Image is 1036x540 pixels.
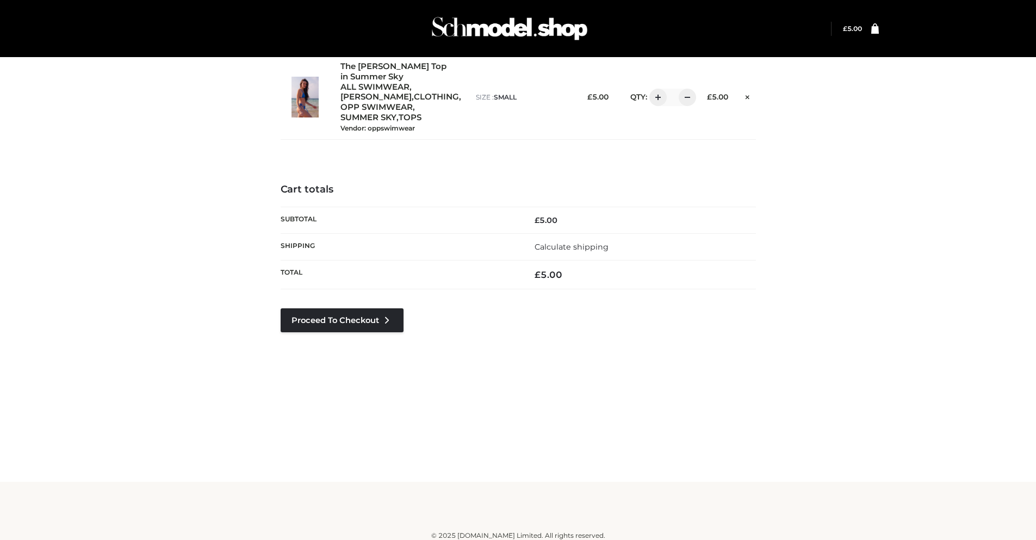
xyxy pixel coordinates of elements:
span: £ [587,92,592,101]
span: £ [843,24,847,33]
bdi: 5.00 [707,92,728,101]
div: QTY: [619,89,688,106]
span: £ [535,269,541,280]
a: Proceed to Checkout [281,308,404,332]
th: Subtotal [281,207,518,233]
a: SUMMER SKY [340,113,396,123]
a: CLOTHING [414,92,459,102]
a: Remove this item [739,89,755,103]
a: £5.00 [843,24,862,33]
bdi: 5.00 [535,269,562,280]
div: , , , , , [340,61,465,133]
span: £ [707,92,712,101]
a: [PERSON_NAME] [340,92,412,102]
span: SMALL [494,93,517,101]
h4: Cart totals [281,184,756,196]
a: Calculate shipping [535,242,609,252]
bdi: 5.00 [535,215,557,225]
bdi: 5.00 [843,24,862,33]
bdi: 5.00 [587,92,609,101]
small: Vendor: oppswimwear [340,124,415,132]
span: £ [535,215,539,225]
a: The [PERSON_NAME] Top in Summer Sky [340,61,452,82]
th: Total [281,260,518,289]
a: TOPS [399,113,421,123]
img: Schmodel Admin 964 [428,7,591,50]
a: ALL SWIMWEAR [340,82,410,92]
th: Shipping [281,234,518,260]
a: OPP SWIMWEAR [340,102,413,113]
p: size : [476,92,569,102]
